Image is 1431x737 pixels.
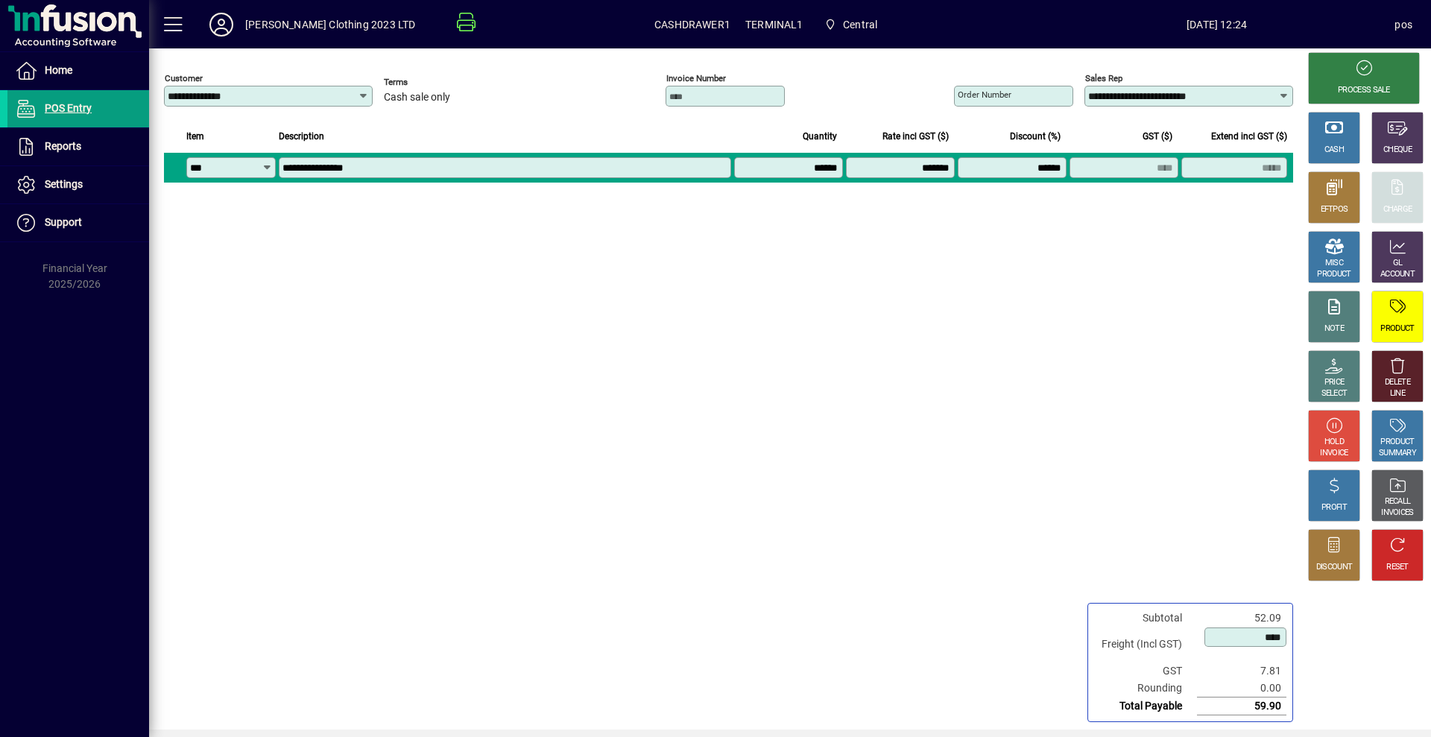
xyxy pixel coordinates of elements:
span: Reports [45,140,81,152]
td: GST [1094,662,1197,680]
div: PROFIT [1321,502,1347,513]
div: CHEQUE [1383,145,1412,156]
span: Description [279,128,324,145]
div: pos [1394,13,1412,37]
td: Total Payable [1094,698,1197,715]
span: GST ($) [1143,128,1172,145]
div: RESET [1386,562,1409,573]
span: Rate incl GST ($) [882,128,949,145]
div: SUMMARY [1379,448,1416,459]
a: Support [7,204,149,241]
td: 7.81 [1197,662,1286,680]
div: HOLD [1324,437,1344,448]
div: PRODUCT [1317,269,1351,280]
td: 0.00 [1197,680,1286,698]
div: INVOICE [1320,448,1348,459]
div: DELETE [1385,377,1410,388]
span: Central [843,13,877,37]
div: NOTE [1324,323,1344,335]
span: CASHDRAWER1 [654,13,730,37]
mat-label: Customer [165,73,203,83]
span: Home [45,64,72,76]
span: Quantity [803,128,837,145]
div: GL [1393,258,1403,269]
div: LINE [1390,388,1405,399]
div: ACCOUNT [1380,269,1415,280]
span: Item [186,128,204,145]
td: Rounding [1094,680,1197,698]
a: Settings [7,166,149,203]
a: Home [7,52,149,89]
span: Central [818,11,884,38]
a: Reports [7,128,149,165]
div: MISC [1325,258,1343,269]
span: [DATE] 12:24 [1039,13,1395,37]
td: 59.90 [1197,698,1286,715]
div: CHARGE [1383,204,1412,215]
mat-label: Invoice number [666,73,726,83]
div: PROCESS SALE [1338,85,1390,96]
div: INVOICES [1381,507,1413,519]
mat-label: Order number [958,89,1011,100]
div: SELECT [1321,388,1348,399]
td: Freight (Incl GST) [1094,627,1197,662]
div: PRODUCT [1380,323,1414,335]
button: Profile [198,11,245,38]
span: TERMINAL1 [745,13,803,37]
div: EFTPOS [1321,204,1348,215]
div: [PERSON_NAME] Clothing 2023 LTD [245,13,415,37]
mat-label: Sales rep [1085,73,1122,83]
span: Settings [45,178,83,190]
div: PRICE [1324,377,1345,388]
div: PRODUCT [1380,437,1414,448]
td: 52.09 [1197,610,1286,627]
span: Terms [384,78,473,87]
div: CASH [1324,145,1344,156]
span: Extend incl GST ($) [1211,128,1287,145]
span: Discount (%) [1010,128,1061,145]
div: RECALL [1385,496,1411,507]
div: DISCOUNT [1316,562,1352,573]
span: Cash sale only [384,92,450,104]
span: Support [45,216,82,228]
span: POS Entry [45,102,92,114]
td: Subtotal [1094,610,1197,627]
